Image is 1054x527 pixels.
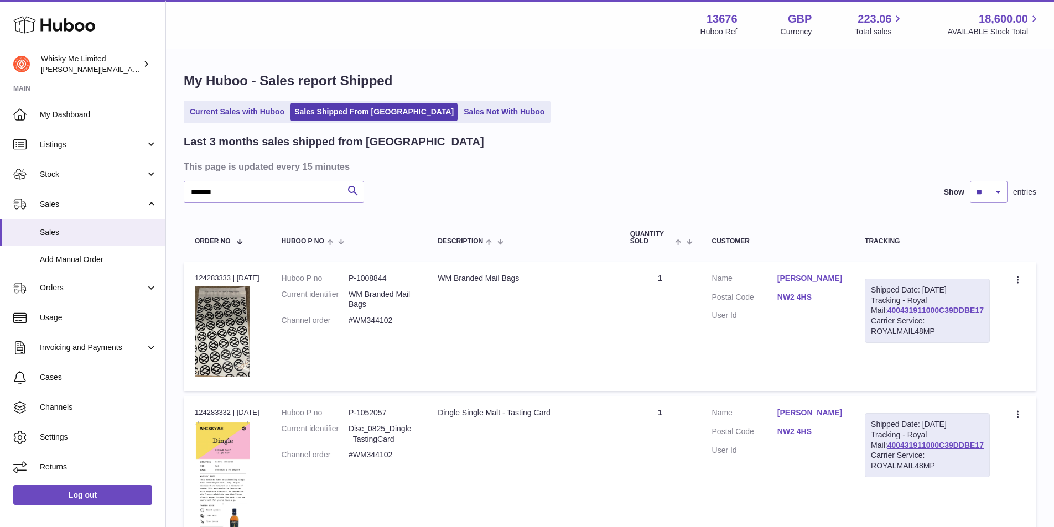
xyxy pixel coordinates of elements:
span: Sales [40,227,157,238]
div: Whisky Me Limited [41,54,141,75]
div: Currency [781,27,812,37]
td: 1 [619,262,701,391]
span: Quantity Sold [630,231,673,245]
dt: Postal Code [712,426,777,440]
dd: #WM344102 [349,315,416,326]
dt: User Id [712,310,777,321]
span: 223.06 [858,12,891,27]
strong: GBP [788,12,812,27]
img: 1725358317.png [195,286,250,377]
dd: #WM344102 [349,450,416,460]
div: WM Branded Mail Bags [438,273,608,284]
span: Sales [40,199,146,210]
span: Usage [40,312,157,323]
dt: Channel order [282,450,349,460]
span: Channels [40,402,157,413]
dt: Name [712,273,777,286]
h2: Last 3 months sales shipped from [GEOGRAPHIC_DATA] [184,134,484,149]
dt: Current identifier [282,424,349,445]
a: 18,600.00 AVAILABLE Stock Total [947,12,1041,37]
div: Tracking - Royal Mail: [865,279,990,343]
span: Description [438,238,483,245]
dd: WM Branded Mail Bags [349,289,416,310]
span: [PERSON_NAME][EMAIL_ADDRESS][DOMAIN_NAME] [41,65,222,74]
span: Cases [40,372,157,383]
div: Dingle Single Malt - Tasting Card [438,408,608,418]
a: [PERSON_NAME] [777,408,843,418]
span: My Dashboard [40,109,157,120]
dd: P-1008844 [349,273,416,284]
label: Show [944,187,964,197]
div: Huboo Ref [700,27,738,37]
a: 400431911000C39DDBE17 [887,441,984,450]
span: Returns [40,462,157,472]
span: Listings [40,139,146,150]
span: AVAILABLE Stock Total [947,27,1041,37]
div: Tracking [865,238,990,245]
dt: Postal Code [712,292,777,305]
span: Huboo P no [282,238,324,245]
img: frances@whiskyshop.com [13,56,30,72]
div: Shipped Date: [DATE] [871,285,984,295]
span: 18,600.00 [979,12,1028,27]
span: Orders [40,283,146,293]
a: Log out [13,485,152,505]
span: Settings [40,432,157,442]
a: [PERSON_NAME] [777,273,843,284]
dt: Huboo P no [282,273,349,284]
h1: My Huboo - Sales report Shipped [184,72,1036,90]
a: Current Sales with Huboo [186,103,288,121]
a: Sales Shipped From [GEOGRAPHIC_DATA] [290,103,458,121]
div: Tracking - Royal Mail: [865,413,990,477]
dt: Huboo P no [282,408,349,418]
span: Total sales [855,27,904,37]
div: Carrier Service: ROYALMAIL48MP [871,450,984,471]
dt: Current identifier [282,289,349,310]
a: 400431911000C39DDBE17 [887,306,984,315]
div: Carrier Service: ROYALMAIL48MP [871,316,984,337]
span: Order No [195,238,231,245]
a: Sales Not With Huboo [460,103,548,121]
dt: User Id [712,445,777,456]
a: NW2 4HS [777,292,843,302]
h3: This page is updated every 15 minutes [184,160,1034,173]
span: Add Manual Order [40,254,157,265]
div: 124283333 | [DATE] [195,273,259,283]
dt: Channel order [282,315,349,326]
dt: Name [712,408,777,421]
div: 124283332 | [DATE] [195,408,259,418]
dd: Disc_0825_Dingle_TastingCard [349,424,416,445]
a: 223.06 Total sales [855,12,904,37]
div: Customer [712,238,843,245]
dd: P-1052057 [349,408,416,418]
strong: 13676 [707,12,738,27]
div: Shipped Date: [DATE] [871,419,984,430]
span: entries [1013,187,1036,197]
span: Invoicing and Payments [40,342,146,353]
span: Stock [40,169,146,180]
a: NW2 4HS [777,426,843,437]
